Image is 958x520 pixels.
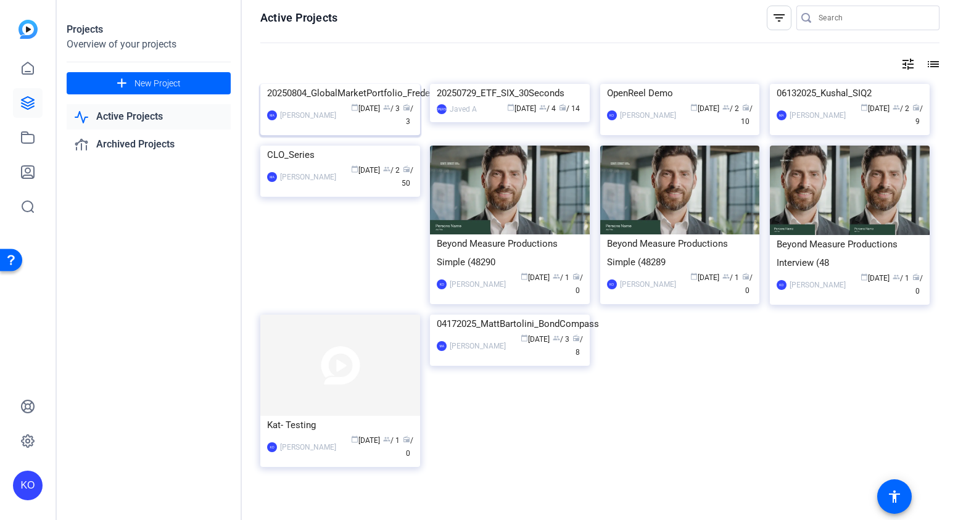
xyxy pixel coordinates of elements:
img: blue-gradient.svg [19,20,38,39]
div: [PERSON_NAME] [450,340,506,352]
span: calendar_today [861,273,868,281]
div: MA [437,341,447,351]
div: KO [437,279,447,289]
div: [PERSON_NAME] [437,104,447,114]
div: Beyond Measure Productions Interview (48 [777,235,923,272]
span: [DATE] [690,104,719,113]
span: calendar_today [521,273,528,280]
span: / 4 [539,104,556,113]
span: / 1 [722,273,739,282]
div: [PERSON_NAME] [450,278,506,291]
span: [DATE] [351,436,380,445]
mat-icon: tune [901,57,915,72]
div: [PERSON_NAME] [280,171,336,183]
span: calendar_today [690,273,698,280]
span: / 3 [553,335,569,344]
span: radio [912,104,920,111]
div: KO [607,279,617,289]
div: KO [777,280,787,290]
div: [PERSON_NAME] [280,109,336,122]
span: radio [572,334,580,342]
span: / 3 [383,104,400,113]
div: CLO_Series [267,146,413,164]
span: / 2 [722,104,739,113]
span: group [553,334,560,342]
span: [DATE] [521,335,550,344]
span: group [553,273,560,280]
div: Javed A [450,103,477,115]
span: [DATE] [861,104,890,113]
span: / 8 [572,335,583,357]
span: / 2 [893,104,909,113]
div: [PERSON_NAME] [790,109,846,122]
div: 04172025_MattBartolini_BondCompass [437,315,583,333]
mat-icon: filter_list [772,10,787,25]
div: [PERSON_NAME] [620,109,676,122]
span: radio [742,104,749,111]
span: [DATE] [351,166,380,175]
span: / 1 [553,273,569,282]
span: radio [559,104,566,111]
span: [DATE] [507,104,536,113]
span: group [722,104,730,111]
div: KO [267,442,277,452]
span: group [893,104,900,111]
span: / 3 [403,104,413,126]
span: / 0 [403,436,413,458]
span: [DATE] [351,104,380,113]
input: Search [819,10,930,25]
span: / 10 [741,104,753,126]
span: radio [403,435,410,443]
div: MA [777,110,787,120]
div: MA [267,110,277,120]
span: / 0 [742,273,753,295]
div: 20250804_GlobalMarketPortfolio_FredericD [267,84,413,102]
span: / 9 [912,104,923,126]
span: New Project [134,77,181,90]
span: [DATE] [690,273,719,282]
div: KO [607,110,617,120]
div: Beyond Measure Productions Simple (48290 [437,234,583,271]
span: calendar_today [351,104,358,111]
span: [DATE] [861,274,890,283]
span: / 1 [893,274,909,283]
span: group [383,165,390,173]
mat-icon: list [925,57,939,72]
div: Kat- Testing [267,416,413,434]
span: radio [912,273,920,281]
span: / 0 [912,274,923,295]
span: / 50 [402,166,413,188]
div: Beyond Measure Productions Simple (48289 [607,234,753,271]
div: Overview of your projects [67,37,231,52]
div: KO [13,471,43,500]
span: group [383,435,390,443]
span: [DATE] [521,273,550,282]
span: group [539,104,547,111]
span: calendar_today [351,435,358,443]
button: New Project [67,72,231,94]
span: calendar_today [351,165,358,173]
div: 20250729_ETF_SIX_30Seconds [437,84,583,102]
span: calendar_today [690,104,698,111]
div: Projects [67,22,231,37]
span: calendar_today [861,104,868,111]
mat-icon: add [114,76,130,91]
div: OpenReel Demo [607,84,753,102]
div: 06132025_Kushal_SIQ2 [777,84,923,102]
span: calendar_today [507,104,514,111]
span: group [383,104,390,111]
mat-icon: accessibility [887,489,902,504]
span: radio [403,165,410,173]
span: group [722,273,730,280]
div: MA [267,172,277,182]
span: group [893,273,900,281]
span: / 0 [572,273,583,295]
span: / 2 [383,166,400,175]
span: radio [403,104,410,111]
span: radio [742,273,749,280]
span: radio [572,273,580,280]
a: Active Projects [67,104,231,130]
span: calendar_today [521,334,528,342]
div: [PERSON_NAME] [620,278,676,291]
span: / 14 [559,104,580,113]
